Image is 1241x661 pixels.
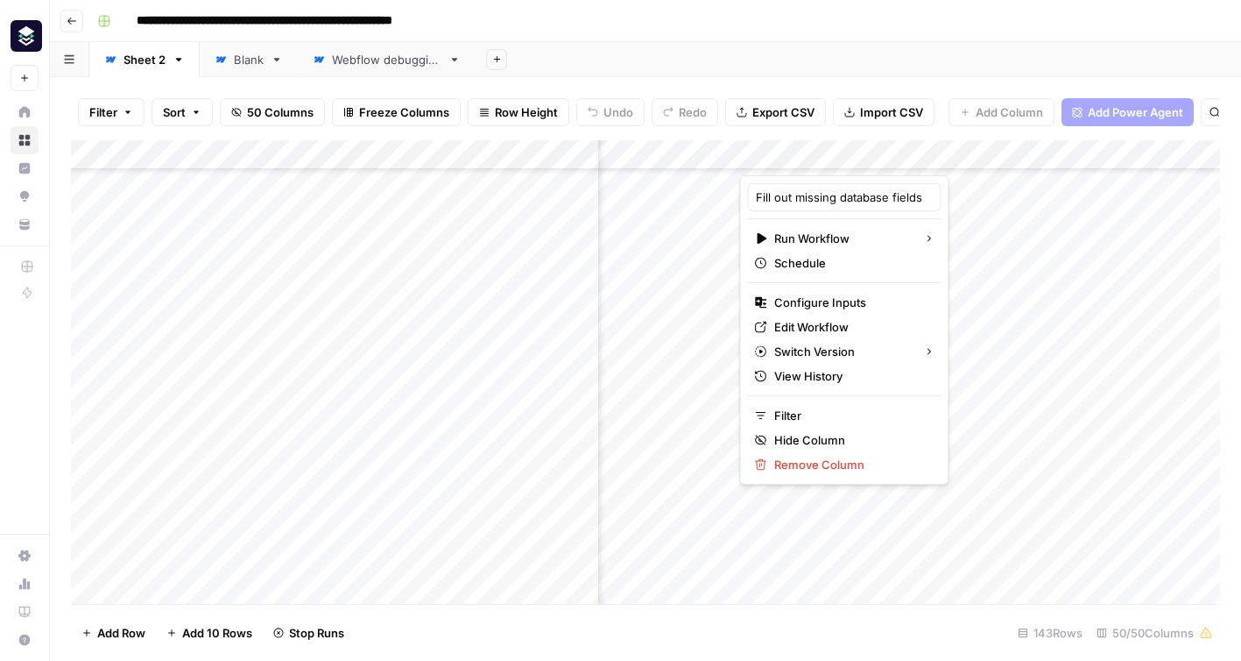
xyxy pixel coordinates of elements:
[468,98,569,126] button: Row Height
[1011,619,1089,647] div: 143 Rows
[156,619,263,647] button: Add 10 Rows
[11,626,39,654] button: Help + Support
[1088,103,1183,121] span: Add Power Agent
[182,624,252,642] span: Add 10 Rows
[332,98,461,126] button: Freeze Columns
[163,103,186,121] span: Sort
[332,51,441,68] div: Webflow debugging
[774,294,927,311] span: Configure Inputs
[774,456,927,473] span: Remove Column
[11,14,39,58] button: Workspace: Platformengineering.org
[774,230,910,247] span: Run Workflow
[11,570,39,598] a: Usage
[976,103,1043,121] span: Add Column
[774,431,927,449] span: Hide Column
[948,98,1054,126] button: Add Column
[89,42,200,77] a: Sheet 2
[11,182,39,210] a: Opportunities
[359,103,449,121] span: Freeze Columns
[603,103,633,121] span: Undo
[860,103,923,121] span: Import CSV
[774,407,927,424] span: Filter
[725,98,826,126] button: Export CSV
[11,210,39,238] a: Your Data
[774,318,927,336] span: Edit Workflow
[263,619,355,647] button: Stop Runs
[576,98,645,126] button: Undo
[1061,98,1194,126] button: Add Power Agent
[298,42,476,77] a: Webflow debugging
[78,98,145,126] button: Filter
[89,103,117,121] span: Filter
[1089,619,1220,647] div: 50/50 Columns
[97,624,145,642] span: Add Row
[11,98,39,126] a: Home
[200,42,298,77] a: Blank
[71,619,156,647] button: Add Row
[11,598,39,626] a: Learning Hub
[495,103,558,121] span: Row Height
[774,254,927,272] span: Schedule
[11,542,39,570] a: Settings
[289,624,344,642] span: Stop Runs
[247,103,314,121] span: 50 Columns
[11,154,39,182] a: Insights
[123,51,166,68] div: Sheet 2
[11,126,39,154] a: Browse
[774,343,910,360] span: Switch Version
[752,103,814,121] span: Export CSV
[234,51,264,68] div: Blank
[679,103,707,121] span: Redo
[11,20,42,52] img: Platformengineering.org Logo
[220,98,325,126] button: 50 Columns
[833,98,934,126] button: Import CSV
[774,367,927,385] span: View History
[652,98,718,126] button: Redo
[152,98,213,126] button: Sort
